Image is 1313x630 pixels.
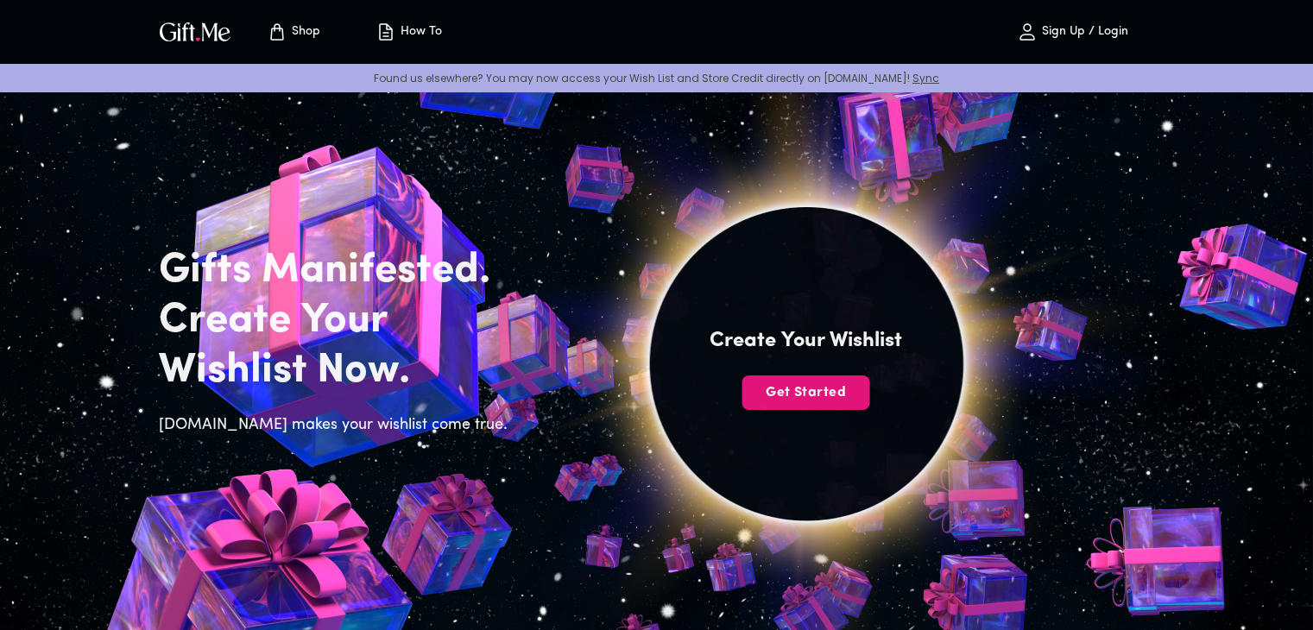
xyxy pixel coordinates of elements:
[159,346,518,396] h2: Wishlist Now.
[742,383,870,402] span: Get Started
[362,4,457,60] button: How To
[742,375,870,410] button: Get Started
[159,296,518,346] h2: Create Your
[710,327,902,355] h4: Create Your Wishlist
[159,246,518,296] h2: Gifts Manifested.
[1038,25,1128,40] p: Sign Up / Login
[912,71,939,85] a: Sync
[987,4,1159,60] button: Sign Up / Login
[246,4,341,60] button: Store page
[287,25,320,40] p: Shop
[14,71,1299,85] p: Found us elsewhere? You may now access your Wish List and Store Credit directly on [DOMAIN_NAME]!
[159,413,518,438] h6: [DOMAIN_NAME] makes your wishlist come true.
[155,22,236,42] button: GiftMe Logo
[376,22,396,42] img: how-to.svg
[396,25,442,40] p: How To
[156,19,234,44] img: GiftMe Logo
